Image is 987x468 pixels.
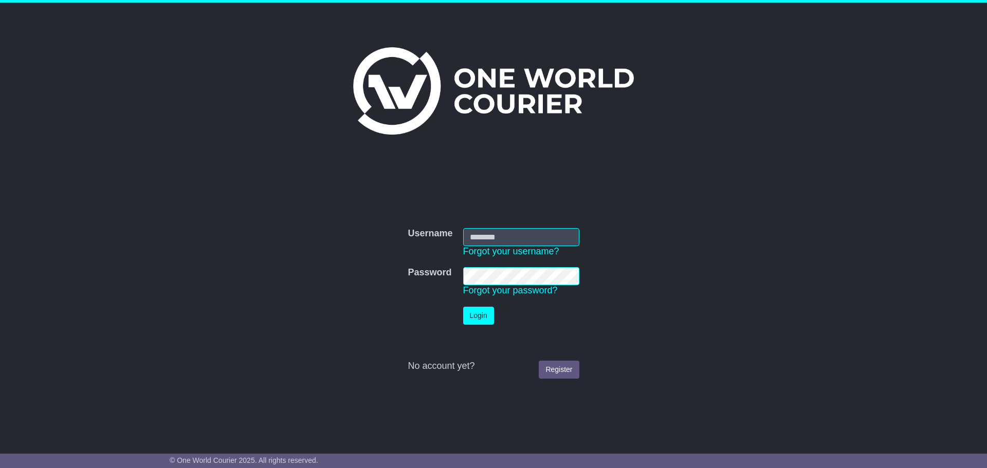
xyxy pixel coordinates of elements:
a: Forgot your username? [463,246,559,256]
a: Forgot your password? [463,285,558,295]
label: Username [408,228,452,239]
label: Password [408,267,451,278]
button: Login [463,307,494,325]
a: Register [539,361,579,379]
span: © One World Courier 2025. All rights reserved. [170,456,318,464]
img: One World [353,47,634,135]
div: No account yet? [408,361,579,372]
